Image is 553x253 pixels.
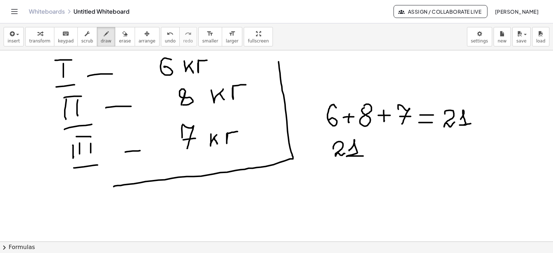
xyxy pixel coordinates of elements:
[115,27,135,46] button: erase
[167,30,174,38] i: undo
[516,39,526,44] span: save
[29,8,65,15] a: Whiteboards
[222,27,242,46] button: format_sizelarger
[467,27,492,46] button: settings
[185,30,192,38] i: redo
[58,39,74,44] span: keypad
[139,39,156,44] span: arrange
[532,27,549,46] button: load
[165,39,176,44] span: undo
[4,27,24,46] button: insert
[495,8,539,15] span: [PERSON_NAME]
[198,27,222,46] button: format_sizesmaller
[248,39,269,44] span: fullscreen
[77,27,97,46] button: scrub
[81,39,93,44] span: scrub
[135,27,159,46] button: arrange
[161,27,180,46] button: undoundo
[119,39,131,44] span: erase
[8,39,20,44] span: insert
[400,8,481,15] span: Assign / Collaborate Live
[536,39,545,44] span: load
[229,30,235,38] i: format_size
[394,5,487,18] button: Assign / Collaborate Live
[489,5,544,18] button: [PERSON_NAME]
[9,6,20,17] button: Toggle navigation
[207,30,213,38] i: format_size
[25,27,54,46] button: transform
[494,27,511,46] button: new
[498,39,507,44] span: new
[244,27,273,46] button: fullscreen
[179,27,197,46] button: redoredo
[97,27,116,46] button: draw
[202,39,218,44] span: smaller
[62,30,69,38] i: keyboard
[54,27,78,46] button: keyboardkeypad
[183,39,193,44] span: redo
[226,39,238,44] span: larger
[29,39,50,44] span: transform
[471,39,488,44] span: settings
[512,27,531,46] button: save
[101,39,112,44] span: draw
